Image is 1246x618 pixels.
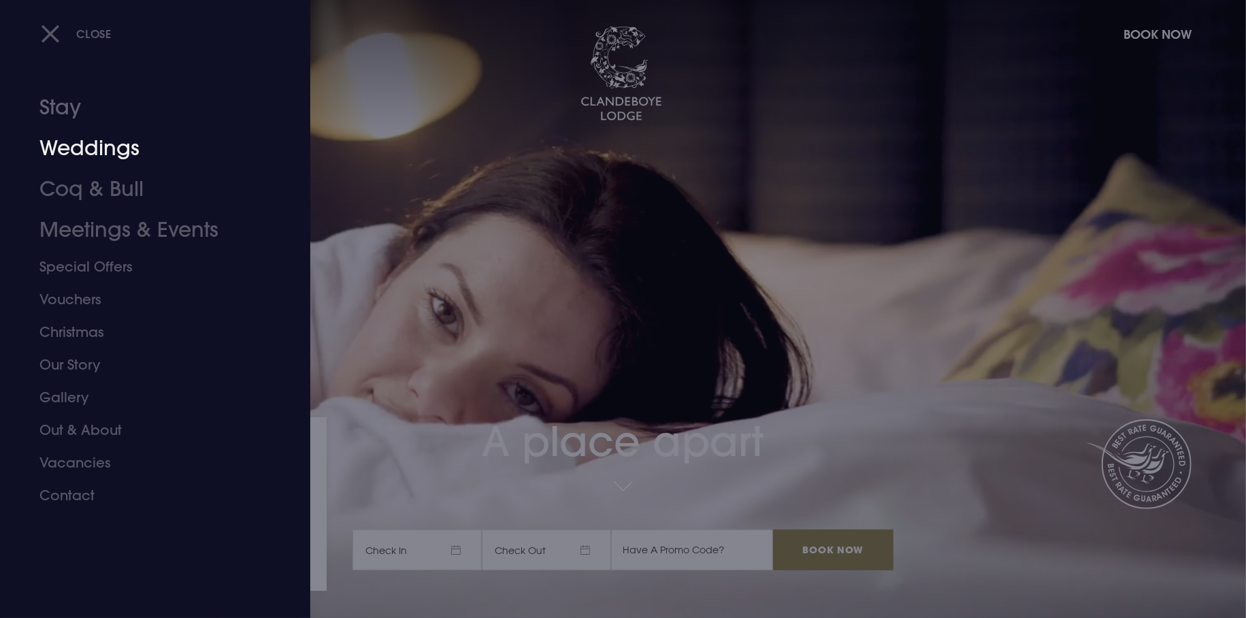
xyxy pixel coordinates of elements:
a: Christmas [39,316,255,348]
a: Our Story [39,348,255,381]
a: Out & About [39,414,255,446]
a: Weddings [39,128,255,169]
button: Close [41,20,112,48]
a: Gallery [39,381,255,414]
a: Contact [39,479,255,512]
a: Meetings & Events [39,210,255,250]
a: Coq & Bull [39,169,255,210]
a: Special Offers [39,250,255,283]
a: Vacancies [39,446,255,479]
a: Vouchers [39,283,255,316]
span: Close [76,27,112,41]
a: Stay [39,87,255,128]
